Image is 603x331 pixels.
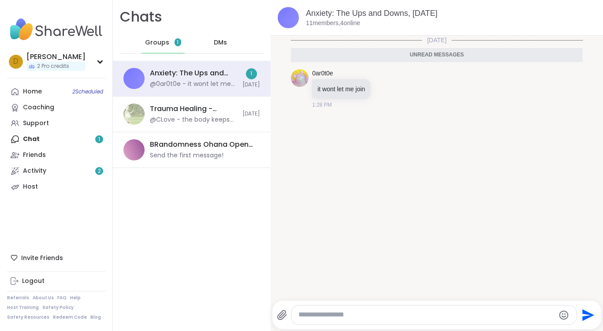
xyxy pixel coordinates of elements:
[312,69,333,78] a: 0ar0t0e
[7,14,105,45] img: ShareWell Nav Logo
[306,9,437,18] a: Anxiety: The Ups and Downs, [DATE]
[7,273,105,289] a: Logout
[317,85,365,93] p: it wont let me join
[7,84,105,100] a: Home2Scheduled
[150,140,255,149] div: BRandomness Ohana Open Forum, [DATE]
[242,81,260,89] span: [DATE]
[214,38,227,47] span: DMs
[246,68,257,79] div: 1
[123,104,145,125] img: Trauma Healing - Nervous System Regulation, Oct 07
[7,250,105,266] div: Invite Friends
[150,68,237,78] div: Anxiety: The Ups and Downs, [DATE]
[150,151,223,160] div: Send the first message!
[70,295,81,301] a: Help
[53,314,87,320] a: Redeem Code
[422,36,452,45] span: [DATE]
[123,68,145,89] img: Anxiety: The Ups and Downs, Oct 07
[291,48,583,62] div: Unread messages
[23,87,42,96] div: Home
[37,63,69,70] span: 2 Pro credits
[558,310,569,320] button: Emoji picker
[72,88,103,95] span: 2 Scheduled
[23,151,46,160] div: Friends
[26,52,86,62] div: [PERSON_NAME]
[57,295,67,301] a: FAQ
[298,310,555,320] textarea: Type your message
[577,305,597,325] button: Send
[120,7,162,27] h1: Chats
[13,56,19,67] span: D
[177,39,179,46] span: 1
[42,305,74,311] a: Safety Policy
[150,104,237,114] div: Trauma Healing - Nervous System Regulation, [DATE]
[306,19,360,28] p: 11 members, 4 online
[123,139,145,160] img: BRandomness Ohana Open Forum, Oct 07
[7,147,105,163] a: Friends
[278,7,299,28] img: Anxiety: The Ups and Downs, Oct 07
[23,103,54,112] div: Coaching
[23,119,49,128] div: Support
[7,179,105,195] a: Host
[23,167,46,175] div: Activity
[150,80,237,89] div: @0ar0t0e - it wont let me join
[291,69,309,87] img: https://sharewell-space-live.sfo3.digitaloceanspaces.com/user-generated/00d49d74-a158-48da-a55d-6...
[7,305,39,311] a: Host Training
[145,38,169,47] span: Groups
[90,314,101,320] a: Blog
[7,100,105,115] a: Coaching
[23,182,38,191] div: Host
[7,163,105,179] a: Activity2
[150,115,237,124] div: @CLove - the body keeps the score - book
[22,277,45,286] div: Logout
[7,115,105,131] a: Support
[7,295,29,301] a: Referrals
[33,295,54,301] a: About Us
[312,101,332,109] span: 1:28 PM
[242,110,260,118] span: [DATE]
[7,314,49,320] a: Safety Resources
[98,167,101,175] span: 2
